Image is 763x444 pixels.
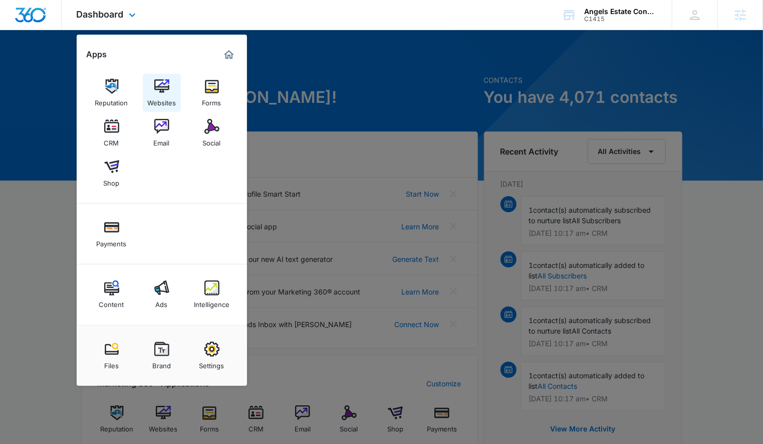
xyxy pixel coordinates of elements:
[93,337,131,375] a: Files
[193,275,231,314] a: Intelligence
[93,275,131,314] a: Content
[584,8,657,16] div: account name
[97,235,127,248] div: Payments
[87,50,107,59] h2: Apps
[93,154,131,192] a: Shop
[104,357,119,370] div: Files
[99,295,124,309] div: Content
[203,134,221,147] div: Social
[143,114,181,152] a: Email
[152,357,171,370] div: Brand
[147,94,176,107] div: Websites
[156,295,168,309] div: Ads
[193,337,231,375] a: Settings
[143,275,181,314] a: Ads
[77,9,124,20] span: Dashboard
[154,134,170,147] div: Email
[93,114,131,152] a: CRM
[104,134,119,147] div: CRM
[194,295,229,309] div: Intelligence
[193,114,231,152] a: Social
[221,47,237,63] a: Marketing 360® Dashboard
[584,16,657,23] div: account id
[199,357,224,370] div: Settings
[104,174,120,187] div: Shop
[193,74,231,112] a: Forms
[93,215,131,253] a: Payments
[202,94,221,107] div: Forms
[143,74,181,112] a: Websites
[143,337,181,375] a: Brand
[93,74,131,112] a: Reputation
[95,94,128,107] div: Reputation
